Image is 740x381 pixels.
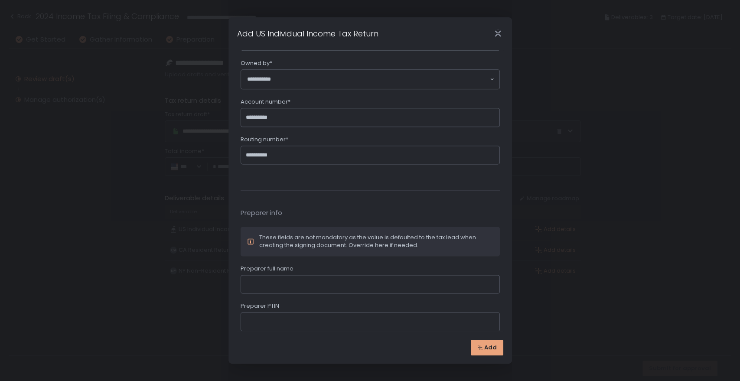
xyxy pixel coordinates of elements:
[241,208,500,218] span: Preparer info
[241,59,272,67] span: Owned by*
[241,70,499,89] div: Search for option
[241,302,279,310] span: Preparer PTIN
[484,344,497,352] span: Add
[241,265,293,273] span: Preparer full name
[241,98,290,106] span: Account number*
[471,340,503,355] button: Add
[278,75,489,84] input: Search for option
[237,28,378,39] h1: Add US Individual Income Tax Return
[241,136,288,143] span: Routing number*
[484,29,512,39] div: Close
[259,234,493,249] div: These fields are not mandatory as the value is defaulted to the tax lead when creating the signin...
